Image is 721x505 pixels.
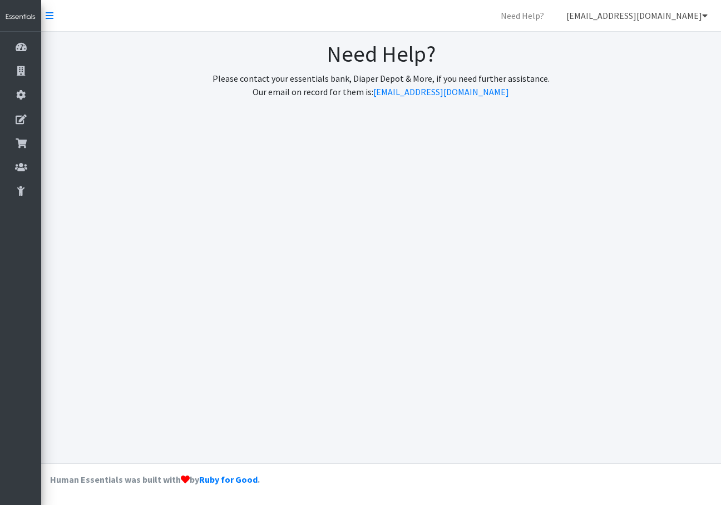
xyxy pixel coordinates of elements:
[4,12,37,22] img: HumanEssentials
[199,474,258,485] a: Ruby for Good
[50,72,712,98] p: Please contact your essentials bank, Diaper Depot & More, if you need further assistance. Our ema...
[492,4,553,27] a: Need Help?
[50,474,260,485] strong: Human Essentials was built with by .
[557,4,717,27] a: [EMAIL_ADDRESS][DOMAIN_NAME]
[50,41,712,67] h1: Need Help?
[373,86,509,97] a: [EMAIL_ADDRESS][DOMAIN_NAME]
